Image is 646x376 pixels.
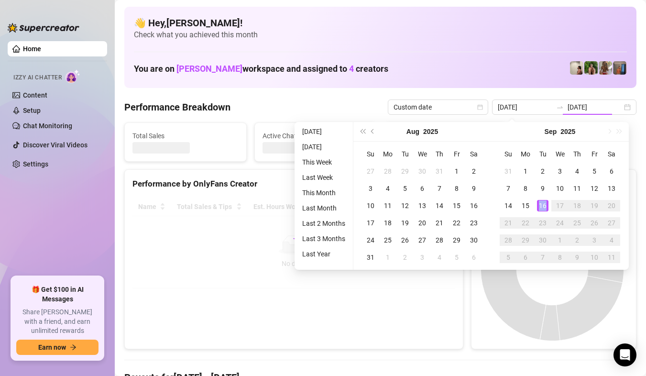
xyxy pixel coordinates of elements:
[556,103,564,111] span: to
[134,64,388,74] h1: You are on workspace and assigned to creators
[23,141,88,149] a: Discover Viral Videos
[556,103,564,111] span: swap-right
[124,100,230,114] h4: Performance Breakdown
[70,344,77,351] span: arrow-right
[23,45,41,53] a: Home
[16,308,99,336] span: Share [PERSON_NAME] with a friend, and earn unlimited rewards
[584,61,598,75] img: Nathaniel
[66,69,80,83] img: AI Chatter
[394,100,482,114] span: Custom date
[8,23,79,33] img: logo-BBDzfeDw.svg
[134,16,627,30] h4: 👋 Hey, [PERSON_NAME] !
[479,177,628,190] div: Sales by OnlyFans Creator
[393,131,499,141] span: Messages Sent
[570,61,583,75] img: Ralphy
[13,73,62,82] span: Izzy AI Chatter
[568,102,622,112] input: End date
[599,61,612,75] img: Nathaniel
[176,64,242,74] span: [PERSON_NAME]
[23,160,48,168] a: Settings
[16,340,99,355] button: Earn nowarrow-right
[16,285,99,304] span: 🎁 Get $100 in AI Messages
[477,104,483,110] span: calendar
[498,102,552,112] input: Start date
[613,61,626,75] img: Wayne
[263,131,369,141] span: Active Chats
[23,91,47,99] a: Content
[349,64,354,74] span: 4
[38,343,66,351] span: Earn now
[132,131,239,141] span: Total Sales
[23,107,41,114] a: Setup
[132,177,455,190] div: Performance by OnlyFans Creator
[613,343,636,366] div: Open Intercom Messenger
[23,122,72,130] a: Chat Monitoring
[134,30,627,40] span: Check what you achieved this month
[289,238,298,248] span: loading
